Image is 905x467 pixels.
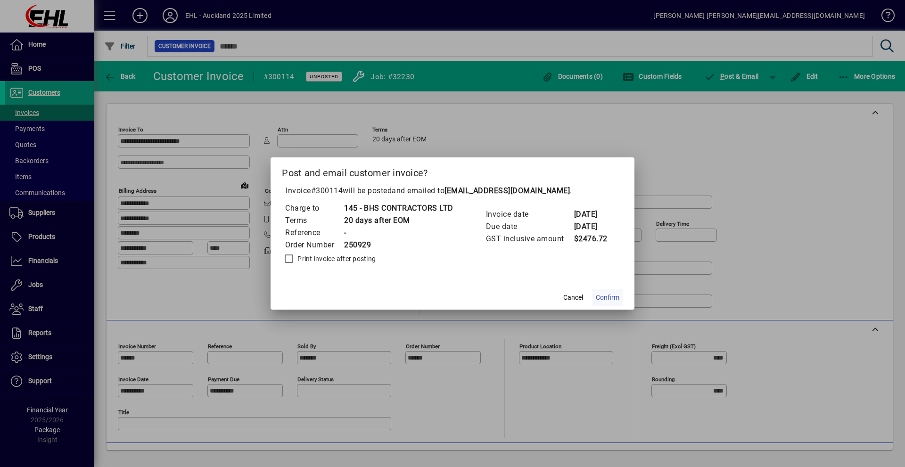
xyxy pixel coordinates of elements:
h2: Post and email customer invoice? [271,157,634,185]
span: Confirm [596,293,619,303]
td: Charge to [285,202,344,214]
td: 250929 [344,239,453,251]
td: GST inclusive amount [485,233,574,245]
p: Invoice will be posted . [282,185,623,197]
td: - [344,227,453,239]
td: 20 days after EOM [344,214,453,227]
td: 145 - BHS CONTRACTORS LTD [344,202,453,214]
td: Reference [285,227,344,239]
td: Order Number [285,239,344,251]
td: Invoice date [485,208,574,221]
span: #300114 [311,186,343,195]
span: and emailed to [392,186,570,195]
b: [EMAIL_ADDRESS][DOMAIN_NAME] [444,186,570,195]
button: Confirm [592,289,623,306]
span: Cancel [563,293,583,303]
button: Cancel [558,289,588,306]
td: $2476.72 [574,233,611,245]
td: Terms [285,214,344,227]
td: Due date [485,221,574,233]
td: [DATE] [574,208,611,221]
td: [DATE] [574,221,611,233]
label: Print invoice after posting [296,254,376,263]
